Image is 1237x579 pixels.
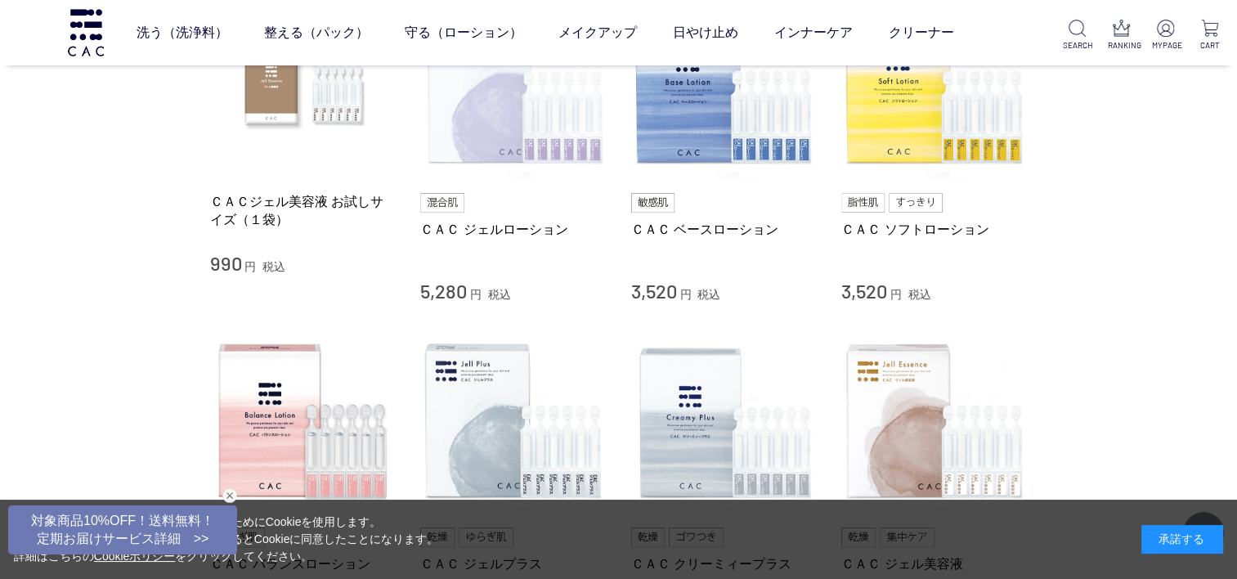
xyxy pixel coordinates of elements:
img: ＣＡＣ バランスローション [210,329,397,515]
p: MYPAGE [1151,39,1180,52]
span: 税込 [697,288,720,301]
p: SEARCH [1063,39,1091,52]
span: 990 [210,251,242,275]
a: CART [1195,20,1224,52]
div: 承諾する [1141,525,1223,554]
a: メイクアップ [558,10,636,56]
a: ＣＡＣ ジェルローション [420,221,607,238]
span: 税込 [488,288,511,301]
a: RANKING [1107,20,1136,52]
img: logo [65,9,106,56]
span: 税込 [908,288,931,301]
span: 3,520 [631,279,677,303]
p: CART [1195,39,1224,52]
img: 敏感肌 [631,193,675,213]
a: ＣＡＣ ソフトローション [841,221,1028,238]
a: SEARCH [1063,20,1091,52]
span: 円 [679,288,691,301]
a: ＣＡＣジェル美容液 お試しサイズ（１袋） [210,193,397,228]
span: 5,280 [420,279,467,303]
a: 洗う（洗浄料） [136,10,227,56]
a: 守る（ローション） [404,10,522,56]
img: すっきり [889,193,943,213]
span: 円 [244,260,256,273]
span: 税込 [262,260,285,273]
span: 3,520 [841,279,887,303]
span: 円 [890,288,902,301]
a: クリーナー [888,10,953,56]
a: ＣＡＣ ベースローション [631,221,818,238]
img: ＣＡＣ ジェルプラス [420,329,607,515]
a: MYPAGE [1151,20,1180,52]
a: 日やけ止め [672,10,737,56]
a: 整える（パック） [263,10,368,56]
img: 脂性肌 [841,193,885,213]
a: インナーケア [773,10,852,56]
img: ＣＡＣ クリーミィープラス [631,329,818,515]
span: 円 [470,288,482,301]
img: 混合肌 [420,193,464,213]
p: RANKING [1107,39,1136,52]
img: ＣＡＣ ジェル美容液 [841,329,1028,515]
